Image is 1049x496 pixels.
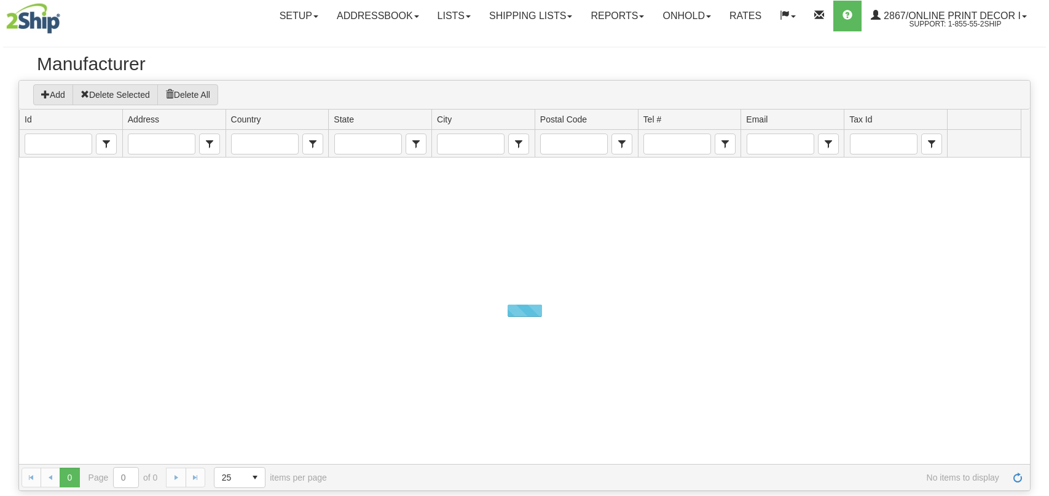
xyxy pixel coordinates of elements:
span: items per page [214,467,327,488]
span: select [406,134,426,154]
span: State [406,134,426,154]
span: Page of 0 [88,467,158,488]
span: Country [231,113,261,126]
a: Setup [270,1,328,31]
span: Rates [729,10,761,21]
span: select [245,468,265,487]
span: Tax Id [921,134,942,154]
span: State [334,113,354,126]
span: select [96,134,116,154]
span: Page sizes drop down [214,467,265,488]
span: Address [199,134,220,154]
span: 25 [222,471,238,484]
input: City [438,134,504,154]
h2: Manufacturer [37,54,1012,74]
span: Email [818,134,839,154]
span: Tel # [715,134,736,154]
span: select [509,134,528,154]
span: 2867/Online Print Decor I [881,10,1021,21]
span: select [715,134,735,154]
div: grid toolbar [19,81,1030,110]
a: Rates [720,1,771,31]
td: filter cell [431,130,535,158]
span: City [437,113,452,126]
td: filter cell [328,130,431,158]
span: Email [746,113,768,126]
span: Address [128,113,159,126]
button: Delete All [157,84,218,105]
a: Lists [428,1,480,31]
button: Add [33,84,73,105]
input: Id [25,134,92,154]
td: filter cell [535,130,638,158]
a: OnHold [653,1,720,31]
input: Email [747,134,814,154]
span: City [508,134,529,154]
img: logo2867.jpg [6,3,60,34]
span: Id [96,134,117,154]
td: filter cell [741,130,844,158]
a: Refresh [1008,468,1027,487]
td: filter cell [19,130,122,158]
button: Delete Selected [73,84,158,105]
span: select [612,134,632,154]
td: filter cell [638,130,741,158]
input: Country [232,134,298,154]
span: Id [25,113,32,126]
span: select [200,134,219,154]
a: Addressbook [328,1,428,31]
span: Postal Code [540,113,587,126]
input: Tel # [644,134,710,154]
span: Tel # [643,113,662,126]
td: filter cell [122,130,226,158]
input: State [335,134,401,154]
span: No items to display [344,473,999,482]
td: filter cell [947,130,1021,158]
span: Page 0 [60,468,79,487]
span: select [819,134,838,154]
span: Postal Code [611,134,632,154]
a: Reports [581,1,653,31]
td: filter cell [844,130,947,158]
span: select [303,134,323,154]
a: 2867/Online Print Decor I Support: 1-855-55-2SHIP [862,1,1036,31]
input: Address [128,134,195,154]
td: filter cell [226,130,329,158]
span: select [922,134,941,154]
a: Shipping lists [480,1,581,31]
span: Tax Id [849,113,872,126]
span: Country [302,134,323,154]
input: Tax Id [851,134,917,154]
input: Postal Code [541,134,607,154]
